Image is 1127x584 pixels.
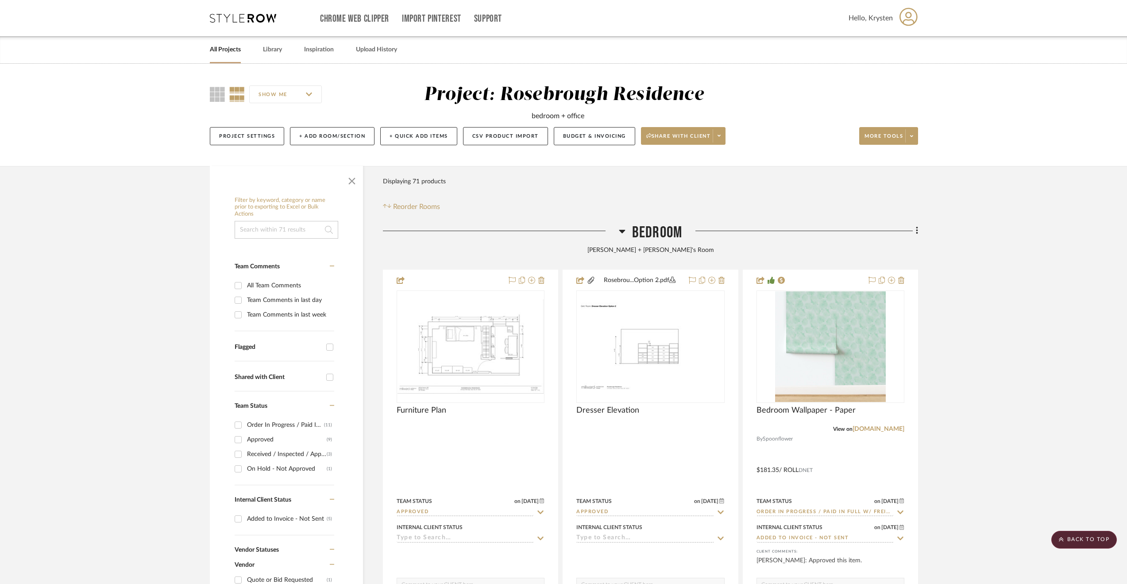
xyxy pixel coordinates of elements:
[756,497,792,505] div: Team Status
[641,127,726,145] button: Share with client
[859,127,918,145] button: More tools
[235,221,338,239] input: Search within 71 results
[521,498,540,504] span: [DATE]
[775,291,886,402] img: Bedroom Wallpaper - Paper
[327,447,332,461] div: (3)
[290,127,374,145] button: + Add Room/Section
[646,133,711,146] span: Share with client
[756,508,894,517] input: Type to Search…
[694,499,700,504] span: on
[398,299,544,394] img: Furniture Plan
[210,127,284,145] button: Project Settings
[247,462,327,476] div: On Hold - Not Approved
[874,525,880,530] span: on
[235,547,279,553] span: Vendor Statuses
[756,435,763,443] span: By
[235,263,280,270] span: Team Comments
[756,523,822,531] div: Internal Client Status
[397,508,534,517] input: Type to Search…
[327,462,332,476] div: (1)
[576,523,642,531] div: Internal Client Status
[380,127,457,145] button: + Quick Add Items
[356,44,397,56] a: Upload History
[865,133,903,146] span: More tools
[235,197,338,218] h6: Filter by keyword, category or name prior to exporting to Excel or Bulk Actions
[849,13,893,23] span: Hello, Krysten
[235,497,291,503] span: Internal Client Status
[554,127,635,145] button: Budget & Invoicing
[397,406,446,415] span: Furniture Plan
[324,418,332,432] div: (11)
[576,534,714,543] input: Type to Search…
[514,499,521,504] span: on
[763,435,793,443] span: Spoonflower
[880,498,899,504] span: [DATE]
[576,508,714,517] input: Type to Search…
[327,433,332,447] div: (9)
[235,374,322,381] div: Shared with Client
[247,278,332,293] div: All Team Comments
[474,15,502,23] a: Support
[304,44,334,56] a: Inspiration
[397,534,534,543] input: Type to Search…
[595,275,683,286] button: Rosebrou...Option 2.pdf
[463,127,548,145] button: CSV Product Import
[833,426,853,432] span: View on
[577,291,724,402] div: 0
[383,201,440,212] button: Reorder Rooms
[756,534,894,543] input: Type to Search…
[383,173,446,190] div: Displaying 71 products
[210,44,241,56] a: All Projects
[327,512,332,526] div: (5)
[397,523,463,531] div: Internal Client Status
[247,433,327,447] div: Approved
[397,497,432,505] div: Team Status
[343,170,361,188] button: Close
[880,524,899,530] span: [DATE]
[756,556,904,574] div: [PERSON_NAME]: Approved this item.
[247,308,332,322] div: Team Comments in last week
[577,299,723,394] img: Dresser Elevation
[247,293,332,307] div: Team Comments in last day
[424,85,704,104] div: Project: Rosebrough Residence
[1051,531,1117,549] scroll-to-top-button: BACK TO TOP
[320,15,389,23] a: Chrome Web Clipper
[756,406,856,415] span: Bedroom Wallpaper - Paper
[853,426,904,432] a: [DOMAIN_NAME]
[383,246,918,255] div: [PERSON_NAME] + [PERSON_NAME]'s Room
[263,44,282,56] a: Library
[576,406,639,415] span: Dresser Elevation
[402,15,461,23] a: Import Pinterest
[235,344,322,351] div: Flagged
[700,498,719,504] span: [DATE]
[235,403,267,409] span: Team Status
[576,497,612,505] div: Team Status
[247,418,324,432] div: Order In Progress / Paid In Full w/ Freight, No Balance due
[235,562,255,568] span: Vendor
[393,201,440,212] span: Reorder Rooms
[532,111,584,121] div: bedroom + office
[247,447,327,461] div: Received / Inspected / Approved
[247,512,327,526] div: Added to Invoice - Not Sent
[874,499,880,504] span: on
[632,223,682,242] span: Bedroom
